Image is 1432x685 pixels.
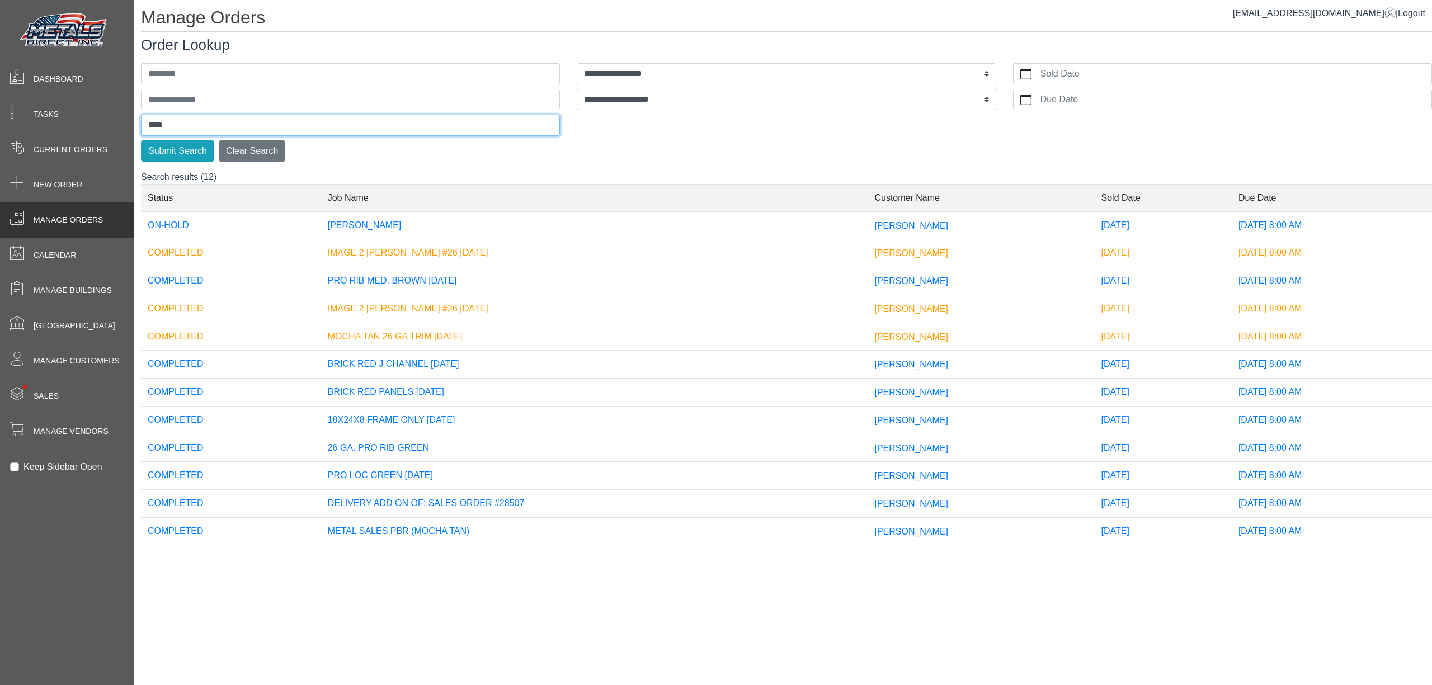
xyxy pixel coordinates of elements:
[141,267,321,295] td: COMPLETED
[34,390,59,402] span: Sales
[141,7,1432,32] h1: Manage Orders
[1398,8,1425,18] span: Logout
[34,144,107,155] span: Current Orders
[321,351,868,379] td: BRICK RED J CHANNEL [DATE]
[868,184,1094,211] td: Customer Name
[1232,267,1432,295] td: [DATE] 8:00 AM
[219,140,285,162] button: Clear Search
[141,171,1432,554] div: Search results (12)
[34,426,109,437] span: Manage Vendors
[1095,434,1232,462] td: [DATE]
[23,460,102,474] label: Keep Sidebar Open
[321,184,868,211] td: Job Name
[1095,239,1232,267] td: [DATE]
[141,211,321,239] td: ON-HOLD
[874,332,948,341] span: [PERSON_NAME]
[1038,89,1431,110] label: Due Date
[1095,406,1232,434] td: [DATE]
[34,355,120,367] span: Manage Customers
[34,249,76,261] span: Calendar
[1095,351,1232,379] td: [DATE]
[321,379,868,407] td: BRICK RED PANELS [DATE]
[874,471,948,480] span: [PERSON_NAME]
[34,320,115,332] span: [GEOGRAPHIC_DATA]
[1095,295,1232,323] td: [DATE]
[321,239,868,267] td: IMAGE 2 [PERSON_NAME] #26 [DATE]
[1233,8,1396,18] a: [EMAIL_ADDRESS][DOMAIN_NAME]
[321,323,868,351] td: MOCHA TAN 26 GA TRIM [DATE]
[1233,7,1425,20] div: |
[141,184,321,211] td: Status
[141,351,321,379] td: COMPLETED
[1232,323,1432,351] td: [DATE] 8:00 AM
[874,415,948,425] span: [PERSON_NAME]
[1014,64,1038,84] button: calendar
[17,10,112,51] img: Metals Direct Inc Logo
[321,518,868,545] td: METAL SALES PBR (MOCHA TAN)
[141,323,321,351] td: COMPLETED
[1095,267,1232,295] td: [DATE]
[1014,89,1038,110] button: calendar
[141,462,321,490] td: COMPLETED
[874,499,948,508] span: [PERSON_NAME]
[34,108,59,120] span: Tasks
[1095,323,1232,351] td: [DATE]
[874,248,948,258] span: [PERSON_NAME]
[874,220,948,230] span: [PERSON_NAME]
[874,304,948,314] span: [PERSON_NAME]
[321,267,868,295] td: PRO RIB MED. BROWN [DATE]
[1095,379,1232,407] td: [DATE]
[34,285,112,296] span: Manage Buildings
[141,239,321,267] td: COMPLETED
[1232,406,1432,434] td: [DATE] 8:00 AM
[141,490,321,518] td: COMPLETED
[321,211,868,239] td: [PERSON_NAME]
[874,360,948,369] span: [PERSON_NAME]
[1232,462,1432,490] td: [DATE] 8:00 AM
[1232,211,1432,239] td: [DATE] 8:00 AM
[1095,462,1232,490] td: [DATE]
[1095,518,1232,545] td: [DATE]
[1232,184,1432,211] td: Due Date
[874,276,948,286] span: [PERSON_NAME]
[874,443,948,452] span: [PERSON_NAME]
[321,490,868,518] td: DELIVERY ADD ON OF: SALES ORDER #28507
[321,406,868,434] td: 18X24X8 FRAME ONLY [DATE]
[874,527,948,536] span: [PERSON_NAME]
[321,462,868,490] td: PRO LOC GREEN [DATE]
[11,369,39,405] span: •
[141,434,321,462] td: COMPLETED
[1232,379,1432,407] td: [DATE] 8:00 AM
[321,295,868,323] td: IMAGE 2 [PERSON_NAME] #26 [DATE]
[1095,490,1232,518] td: [DATE]
[141,379,321,407] td: COMPLETED
[1020,68,1031,79] svg: calendar
[141,295,321,323] td: COMPLETED
[874,388,948,397] span: [PERSON_NAME]
[1232,490,1432,518] td: [DATE] 8:00 AM
[141,406,321,434] td: COMPLETED
[34,179,82,191] span: New Order
[321,434,868,462] td: 26 GA. PRO RIB GREEN
[1232,518,1432,545] td: [DATE] 8:00 AM
[34,214,103,226] span: Manage Orders
[1095,184,1232,211] td: Sold Date
[1232,295,1432,323] td: [DATE] 8:00 AM
[141,518,321,545] td: COMPLETED
[141,36,1432,54] h3: Order Lookup
[1038,64,1431,84] label: Sold Date
[141,140,214,162] button: Submit Search
[1020,94,1031,105] svg: calendar
[1232,434,1432,462] td: [DATE] 8:00 AM
[1232,351,1432,379] td: [DATE] 8:00 AM
[1095,211,1232,239] td: [DATE]
[1232,239,1432,267] td: [DATE] 8:00 AM
[34,73,83,85] span: Dashboard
